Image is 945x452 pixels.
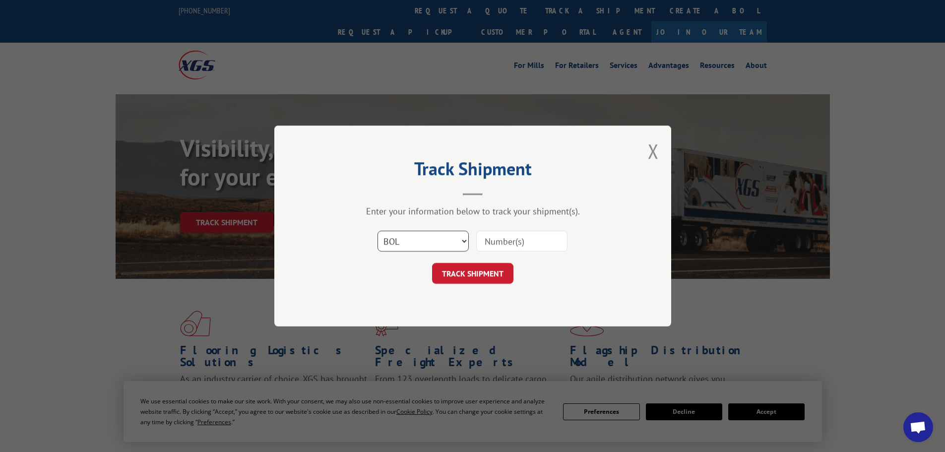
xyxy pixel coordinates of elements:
button: Close modal [648,138,659,164]
input: Number(s) [476,231,567,252]
h2: Track Shipment [324,162,622,181]
div: Enter your information below to track your shipment(s). [324,205,622,217]
button: TRACK SHIPMENT [432,263,513,284]
a: Open chat [903,412,933,442]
